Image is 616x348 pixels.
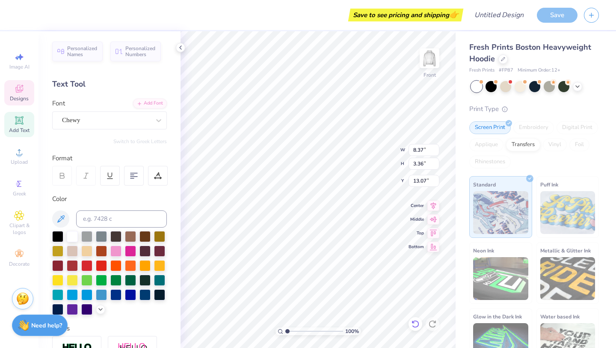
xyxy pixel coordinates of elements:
[10,95,29,102] span: Designs
[469,67,495,74] span: Fresh Prints
[473,257,528,300] img: Neon Ink
[473,312,522,321] span: Glow in the Dark Ink
[506,138,540,151] div: Transfers
[543,138,567,151] div: Vinyl
[52,194,167,204] div: Color
[473,246,494,255] span: Neon Ink
[52,324,167,333] div: Styles
[52,99,65,108] label: Font
[540,257,595,300] img: Metallic & Glitter Ink
[421,50,438,67] img: Front
[9,261,30,267] span: Decorate
[569,138,589,151] div: Foil
[409,203,424,209] span: Center
[52,153,168,163] div: Format
[31,321,62,330] strong: Need help?
[76,210,167,228] input: e.g. 7428 c
[409,230,424,236] span: Top
[4,222,34,236] span: Clipart & logos
[125,45,156,57] span: Personalized Numbers
[469,104,599,114] div: Print Type
[52,78,167,90] div: Text Tool
[67,45,98,57] span: Personalized Names
[345,327,359,335] span: 100 %
[409,216,424,222] span: Middle
[350,9,461,21] div: Save to see pricing and shipping
[557,121,598,134] div: Digital Print
[11,159,28,165] span: Upload
[13,190,26,197] span: Greek
[468,6,530,24] input: Untitled Design
[9,127,30,134] span: Add Text
[469,121,511,134] div: Screen Print
[423,71,436,79] div: Front
[540,191,595,234] img: Puff Ink
[473,180,496,189] span: Standard
[133,99,167,108] div: Add Font
[499,67,513,74] span: # FP87
[469,42,591,64] span: Fresh Prints Boston Heavyweight Hoodie
[469,156,511,168] div: Rhinestones
[449,9,459,20] span: 👉
[9,63,30,70] span: Image AI
[513,121,554,134] div: Embroidery
[113,138,167,145] button: Switch to Greek Letters
[540,246,591,255] span: Metallic & Glitter Ink
[473,191,528,234] img: Standard
[540,312,580,321] span: Water based Ink
[469,138,503,151] div: Applique
[518,67,560,74] span: Minimum Order: 12 +
[540,180,558,189] span: Puff Ink
[409,244,424,250] span: Bottom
